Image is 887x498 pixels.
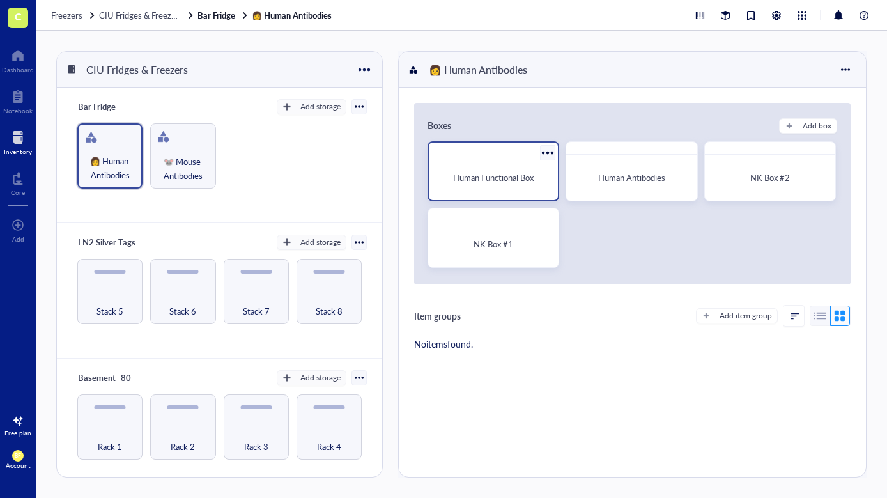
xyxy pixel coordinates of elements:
[414,309,461,323] div: Item groups
[3,86,33,114] a: Notebook
[98,440,122,454] span: Rack 1
[99,9,183,21] span: CIU Fridges & Freezers
[99,10,195,21] a: CIU Fridges & Freezers
[72,98,149,116] div: Bar Fridge
[72,369,149,387] div: Basement -80
[4,429,31,437] div: Free plan
[277,370,346,385] button: Add storage
[11,168,25,196] a: Core
[81,59,194,81] div: CIU Fridges & Freezers
[11,189,25,196] div: Core
[171,440,195,454] span: Rack 2
[96,304,123,318] span: Stack 5
[197,10,334,21] a: Bar Fridge👩 Human Antibodies
[156,155,210,183] span: 🐭 Mouse Antibodies
[2,45,34,74] a: Dashboard
[3,107,33,114] div: Notebook
[300,101,341,113] div: Add storage
[15,8,22,24] span: C
[317,440,341,454] span: Rack 4
[244,440,268,454] span: Rack 3
[2,66,34,74] div: Dashboard
[300,237,341,248] div: Add storage
[779,118,837,134] button: Add box
[15,453,21,459] span: BF
[277,235,346,250] button: Add storage
[300,372,341,384] div: Add storage
[720,310,772,322] div: Add item group
[243,304,270,318] span: Stack 7
[750,171,790,183] span: NK Box #2
[696,308,778,323] button: Add item group
[169,304,196,318] span: Stack 6
[12,235,24,243] div: Add
[72,233,149,251] div: LN2 Silver Tags
[474,238,513,250] span: NK Box #1
[51,10,96,21] a: Freezers
[4,127,32,155] a: Inventory
[316,304,343,318] span: Stack 8
[84,154,136,182] span: 👩 Human Antibodies
[453,171,534,183] span: Human Functional Box
[428,118,451,134] div: Boxes
[598,171,665,183] span: Human Antibodies
[414,337,473,351] div: No items found.
[803,120,831,132] div: Add box
[6,462,31,469] div: Account
[277,99,346,114] button: Add storage
[4,148,32,155] div: Inventory
[51,9,82,21] span: Freezers
[423,59,533,81] div: 👩 Human Antibodies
